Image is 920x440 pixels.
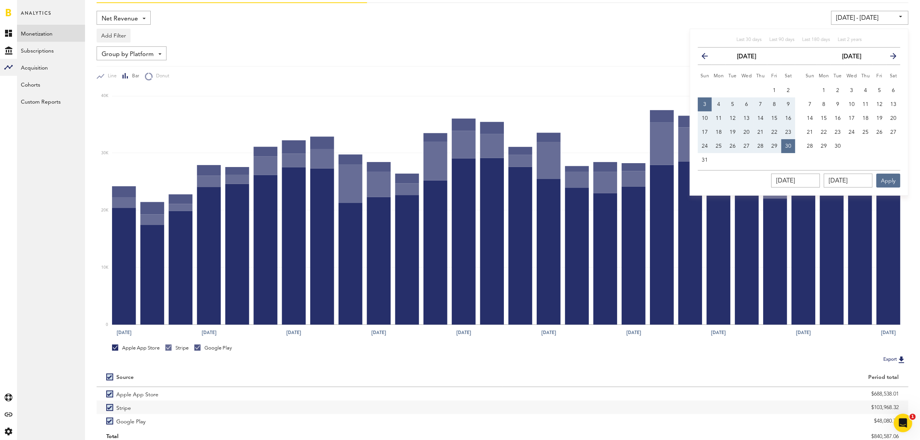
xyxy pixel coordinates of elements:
span: 15 [821,116,827,121]
input: __/__/____ [824,174,872,188]
span: 1 [773,88,776,93]
button: Export [881,355,908,365]
span: 25 [862,130,869,135]
small: Thursday [756,74,765,78]
small: Friday [771,74,777,78]
span: 24 [702,143,708,149]
span: Last 180 days [802,38,830,42]
span: 13 [743,116,750,121]
button: 10 [698,111,712,125]
button: 7 [753,97,767,111]
button: 2 [831,84,845,97]
button: 31 [698,153,712,167]
span: 23 [785,130,791,135]
button: 17 [845,111,859,125]
span: 20 [743,130,750,135]
button: 28 [753,139,767,153]
text: 0 [106,323,108,327]
button: 21 [803,125,817,139]
button: 25 [712,139,726,153]
button: 26 [726,139,740,153]
text: 10K [101,266,109,269]
button: 18 [859,111,872,125]
div: Source [116,374,134,381]
button: 27 [886,125,900,139]
span: Bar [129,73,139,80]
button: 20 [886,111,900,125]
span: 26 [730,143,736,149]
span: 18 [862,116,869,121]
button: 8 [817,97,831,111]
a: Custom Reports [17,93,85,110]
button: 9 [831,97,845,111]
button: 18 [712,125,726,139]
button: 8 [767,97,781,111]
text: [DATE] [371,329,386,336]
text: [DATE] [881,329,896,336]
button: 3 [698,97,712,111]
span: 23 [835,130,841,135]
span: 27 [743,143,750,149]
span: Last 30 days [736,38,762,42]
span: 5 [878,88,881,93]
button: Apply [876,174,900,188]
span: 25 [716,143,722,149]
button: 24 [698,139,712,153]
span: 28 [807,143,813,149]
small: Friday [876,74,883,78]
span: Donut [153,73,169,80]
span: 24 [849,130,855,135]
a: Monetization [17,25,85,42]
span: 6 [892,88,895,93]
button: 15 [817,111,831,125]
span: 21 [807,130,813,135]
span: Net Revenue [102,12,138,26]
button: 6 [886,84,900,97]
span: 28 [757,143,764,149]
button: Add Filter [97,29,131,43]
text: 40K [101,94,109,98]
button: 16 [831,111,845,125]
span: 22 [821,130,827,135]
small: Saturday [890,74,897,78]
text: [DATE] [287,329,301,336]
span: 9 [836,102,839,107]
button: 30 [781,139,795,153]
button: 19 [872,111,886,125]
small: Monday [819,74,829,78]
small: Wednesday [741,74,752,78]
span: 17 [849,116,855,121]
span: 22 [771,130,777,135]
span: Analytics [21,9,51,25]
div: Period total [512,374,899,381]
button: 4 [712,97,726,111]
span: 30 [785,143,791,149]
button: 28 [803,139,817,153]
span: 1 [822,88,825,93]
span: 3 [703,102,706,107]
text: [DATE] [117,329,131,336]
button: 12 [872,97,886,111]
span: Last 2 years [838,38,862,42]
span: Support [15,5,43,12]
button: 19 [726,125,740,139]
button: 11 [712,111,726,125]
span: Group by Platform [102,48,154,61]
button: 7 [803,97,817,111]
span: 2 [836,88,839,93]
text: 30K [101,151,109,155]
span: 4 [717,102,720,107]
button: 22 [817,125,831,139]
span: Google Play [116,414,146,428]
button: 23 [831,125,845,139]
span: 10 [849,102,855,107]
a: Cohorts [17,76,85,93]
button: 26 [872,125,886,139]
img: Export [897,355,906,364]
button: 14 [753,111,767,125]
button: 29 [817,139,831,153]
span: 12 [876,102,883,107]
small: Tuesday [728,74,737,78]
span: 18 [716,130,722,135]
button: 9 [781,97,795,111]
